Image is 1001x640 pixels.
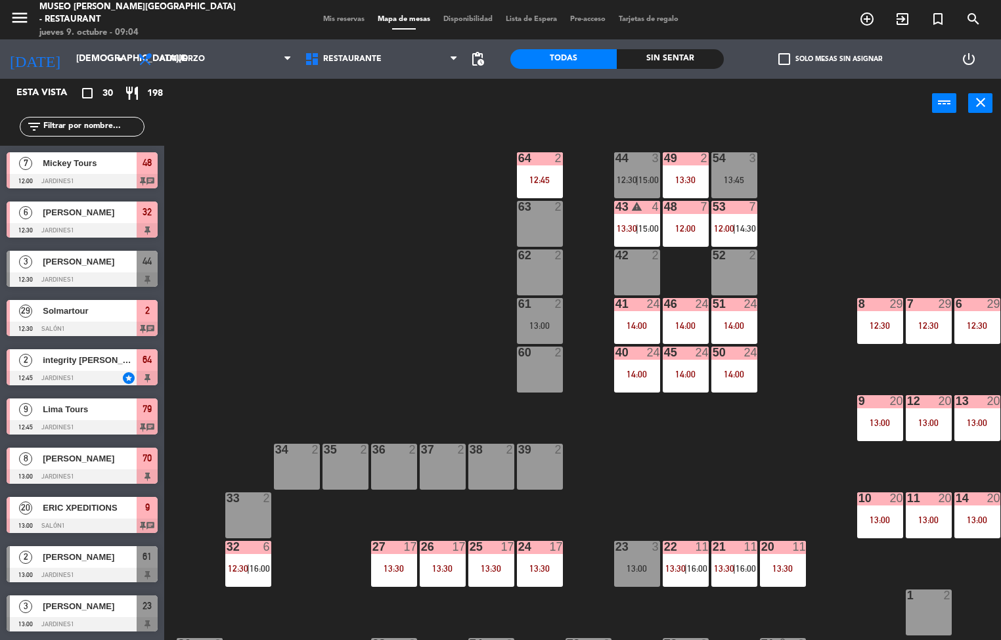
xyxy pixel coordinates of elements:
[518,298,519,310] div: 61
[409,444,416,456] div: 2
[695,541,708,553] div: 11
[143,155,152,171] span: 48
[744,541,757,553] div: 11
[713,249,713,261] div: 52
[145,500,150,515] span: 9
[247,563,250,574] span: |
[617,175,637,185] span: 12:30
[858,395,859,407] div: 9
[143,549,152,565] span: 61
[275,444,276,456] div: 34
[506,444,514,456] div: 2
[713,201,713,213] div: 53
[713,541,713,553] div: 21
[711,321,757,330] div: 14:00
[615,347,616,358] div: 40
[250,563,270,574] span: 16:00
[760,564,806,573] div: 13:30
[612,16,685,23] span: Tarjetas de regalo
[956,492,956,504] div: 14
[733,223,736,234] span: |
[987,492,1000,504] div: 20
[615,152,616,164] div: 44
[372,541,373,553] div: 27
[932,93,956,113] button: power_input
[663,175,709,184] div: 13:30
[420,564,466,573] div: 13:30
[42,119,144,134] input: Filtrar por nombre...
[956,298,956,310] div: 6
[615,541,616,553] div: 23
[43,353,137,367] span: integrity [PERSON_NAME]
[554,249,562,261] div: 2
[371,564,417,573] div: 13:30
[713,298,713,310] div: 51
[711,370,757,379] div: 14:00
[554,444,562,456] div: 2
[646,298,659,310] div: 24
[19,403,32,416] span: 9
[147,86,163,101] span: 198
[617,49,723,69] div: Sin sentar
[437,16,499,23] span: Disponibilidad
[857,321,903,330] div: 12:30
[43,205,137,219] span: [PERSON_NAME]
[711,175,757,184] div: 13:45
[744,347,757,358] div: 24
[311,444,319,456] div: 2
[518,249,519,261] div: 62
[360,444,368,456] div: 2
[638,175,659,185] span: 15:00
[457,444,465,456] div: 2
[889,298,902,310] div: 29
[160,54,205,64] span: Almuerzo
[517,175,563,184] div: 12:45
[615,249,616,261] div: 42
[10,8,30,28] i: menu
[663,321,709,330] div: 14:00
[652,541,659,553] div: 3
[19,452,32,465] span: 8
[631,201,642,212] i: warning
[636,175,638,185] span: |
[857,515,903,524] div: 13:00
[938,395,951,407] div: 20
[858,492,859,504] div: 10
[714,223,734,234] span: 12:00
[143,450,152,466] span: 70
[143,598,152,614] span: 23
[968,93,992,113] button: close
[43,550,137,564] span: [PERSON_NAME]
[43,599,137,613] span: [PERSON_NAME]
[518,201,519,213] div: 63
[636,223,638,234] span: |
[500,541,514,553] div: 17
[79,85,95,101] i: crop_square
[695,347,708,358] div: 24
[143,253,152,269] span: 44
[749,201,757,213] div: 7
[43,501,137,515] span: ERIC XPEDITIONS
[664,152,665,164] div: 49
[687,563,707,574] span: 16:00
[663,370,709,379] div: 14:00
[714,563,734,574] span: 13:30
[554,201,562,213] div: 2
[263,492,271,504] div: 2
[943,589,951,601] div: 2
[652,249,659,261] div: 2
[930,11,946,27] i: turned_in_not
[954,515,1000,524] div: 13:00
[778,53,882,65] label: Solo mesas sin asignar
[19,206,32,219] span: 6
[749,152,757,164] div: 3
[664,347,665,358] div: 45
[736,223,756,234] span: 14:30
[43,304,137,318] span: Solmartour
[323,54,382,64] span: Restaurante
[713,347,713,358] div: 50
[973,95,989,110] i: close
